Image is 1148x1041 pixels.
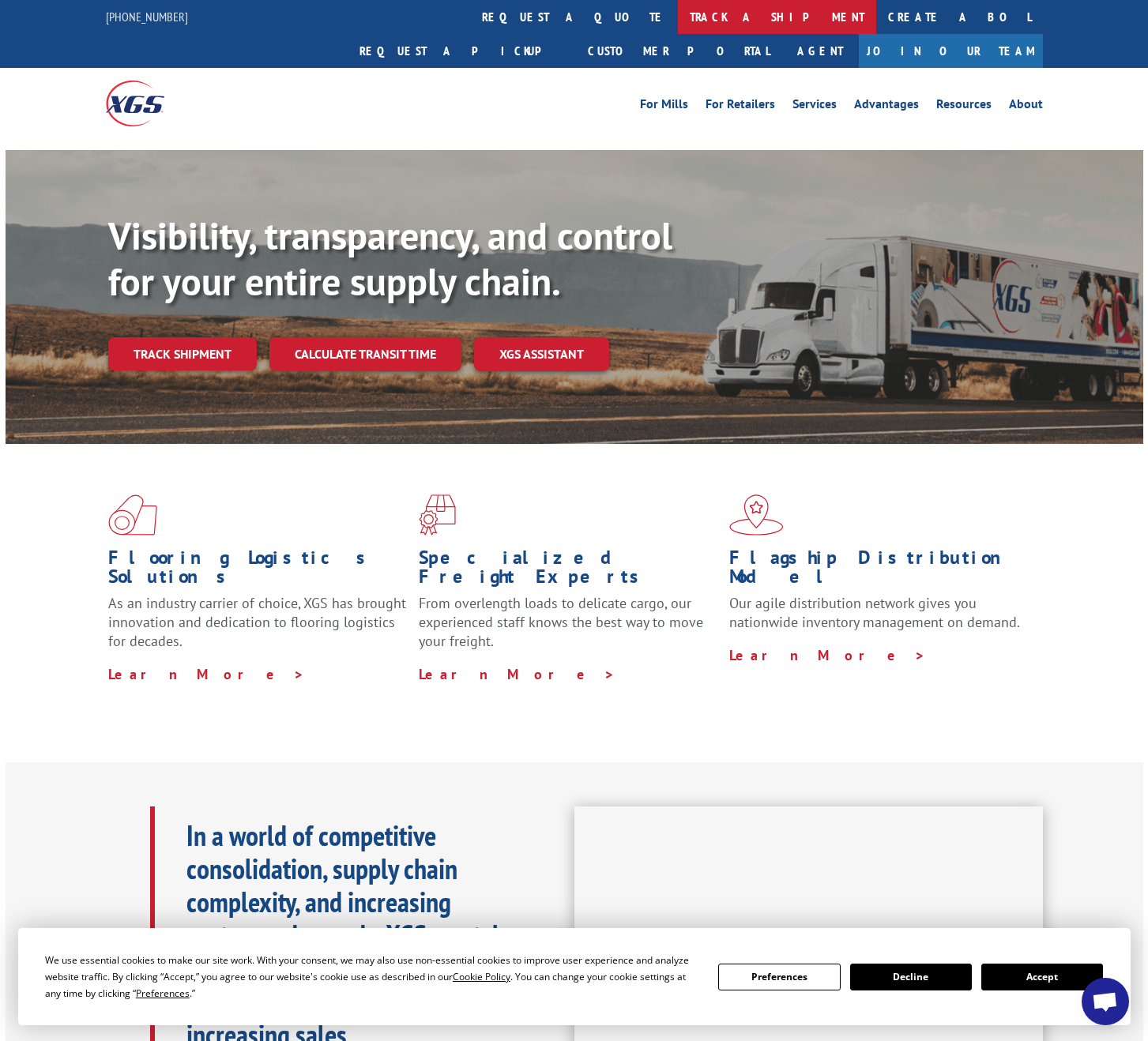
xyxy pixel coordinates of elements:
[936,98,992,115] a: Resources
[729,594,1020,631] span: Our agile distribution network gives you nationwide inventory management on demand.
[850,964,972,990] button: Decline
[781,34,859,68] a: Agent
[136,987,190,1000] span: Preferences
[474,337,609,371] a: XGS ASSISTANT
[419,665,615,683] a: Learn More >
[729,494,784,536] img: xgs-icon-flagship-distribution-model-red
[576,34,781,68] a: Customer Portal
[729,548,1028,594] h1: Flagship Distribution Model
[729,646,926,664] a: Learn More >
[45,952,699,1002] div: We use essential cookies to make our site work. With your consent, we may also use non-essential ...
[859,34,1043,68] a: Join Our Team
[419,594,717,664] p: From overlength loads to delicate cargo, our experienced staff knows the best way to move your fr...
[1009,98,1043,115] a: About
[981,964,1103,990] button: Accept
[108,665,305,683] a: Learn More >
[718,964,840,990] button: Preferences
[348,34,576,68] a: Request a pickup
[108,337,257,370] a: Track shipment
[706,98,775,115] a: For Retailers
[854,98,919,115] a: Advantages
[792,98,837,115] a: Services
[106,9,188,24] a: [PHONE_NUMBER]
[269,337,461,371] a: Calculate transit time
[18,928,1131,1025] div: Cookie Consent Prompt
[108,211,672,306] b: Visibility, transparency, and control for your entire supply chain.
[453,970,510,983] span: Cookie Policy
[108,548,407,594] h1: Flooring Logistics Solutions
[640,98,688,115] a: For Mills
[419,494,456,536] img: xgs-icon-focused-on-flooring-red
[108,494,157,536] img: xgs-icon-total-supply-chain-intelligence-red
[108,594,406,650] span: As an industry carrier of choice, XGS has brought innovation and dedication to flooring logistics...
[419,548,717,594] h1: Specialized Freight Experts
[1082,978,1129,1025] div: Open chat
